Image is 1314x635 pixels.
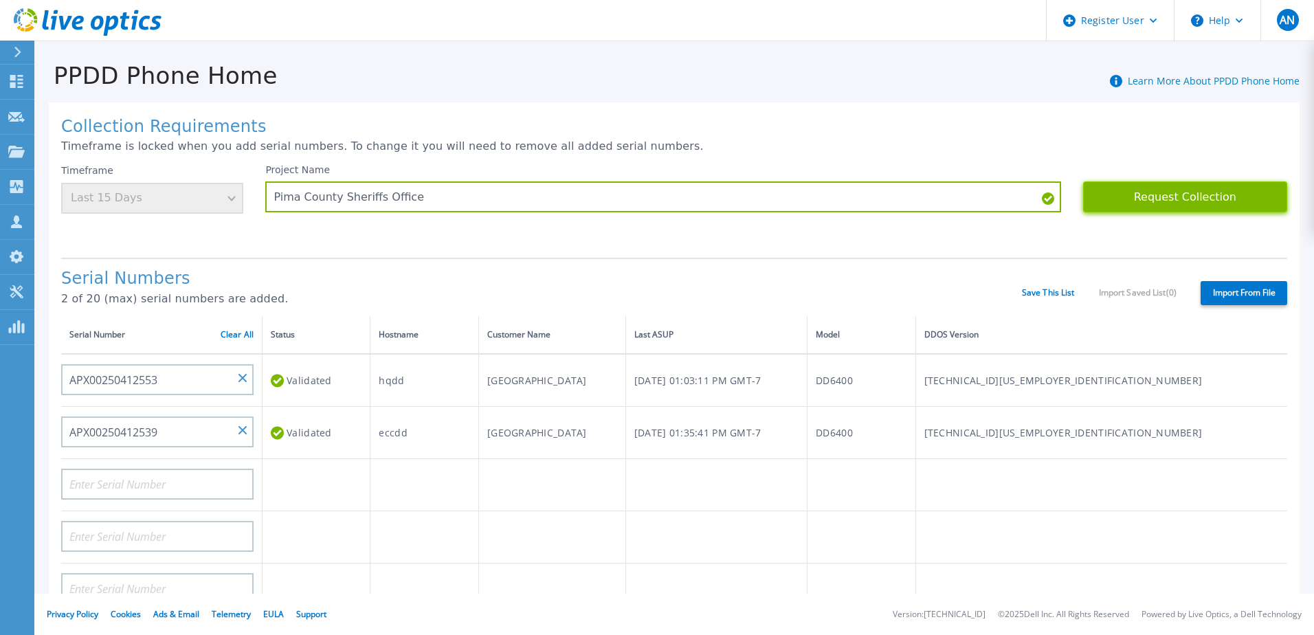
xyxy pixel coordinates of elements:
[61,364,254,395] input: Enter Serial Number
[478,354,625,407] td: [GEOGRAPHIC_DATA]
[61,269,1022,289] h1: Serial Numbers
[1128,74,1300,87] a: Learn More About PPDD Phone Home
[478,407,625,459] td: [GEOGRAPHIC_DATA]
[61,165,113,176] label: Timeframe
[47,608,98,620] a: Privacy Policy
[893,610,985,619] li: Version: [TECHNICAL_ID]
[808,354,915,407] td: DD6400
[808,407,915,459] td: DD6400
[263,316,370,354] th: Status
[263,608,284,620] a: EULA
[1201,281,1287,305] label: Import From File
[1083,181,1287,212] button: Request Collection
[265,181,1060,212] input: Enter Project Name
[61,573,254,604] input: Enter Serial Number
[61,521,254,552] input: Enter Serial Number
[1142,610,1302,619] li: Powered by Live Optics, a Dell Technology
[271,420,361,445] div: Validated
[915,407,1287,459] td: [TECHNICAL_ID][US_EMPLOYER_IDENTIFICATION_NUMBER]
[265,165,330,175] label: Project Name
[370,407,478,459] td: eccdd
[998,610,1129,619] li: © 2025 Dell Inc. All Rights Reserved
[478,316,625,354] th: Customer Name
[111,608,141,620] a: Cookies
[212,608,251,620] a: Telemetry
[271,368,361,393] div: Validated
[625,354,807,407] td: [DATE] 01:03:11 PM GMT-7
[370,316,478,354] th: Hostname
[808,316,915,354] th: Model
[221,330,254,339] a: Clear All
[61,469,254,500] input: Enter Serial Number
[915,316,1287,354] th: DDOS Version
[1022,288,1075,298] a: Save This List
[61,416,254,447] input: Enter Serial Number
[1280,14,1295,25] span: AN
[61,140,1287,153] p: Timeframe is locked when you add serial numbers. To change it you will need to remove all added s...
[61,293,1022,305] p: 2 of 20 (max) serial numbers are added.
[34,63,278,89] h1: PPDD Phone Home
[153,608,199,620] a: Ads & Email
[69,327,254,342] div: Serial Number
[915,354,1287,407] td: [TECHNICAL_ID][US_EMPLOYER_IDENTIFICATION_NUMBER]
[61,118,1287,137] h1: Collection Requirements
[625,407,807,459] td: [DATE] 01:35:41 PM GMT-7
[296,608,326,620] a: Support
[370,354,478,407] td: hqdd
[625,316,807,354] th: Last ASUP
